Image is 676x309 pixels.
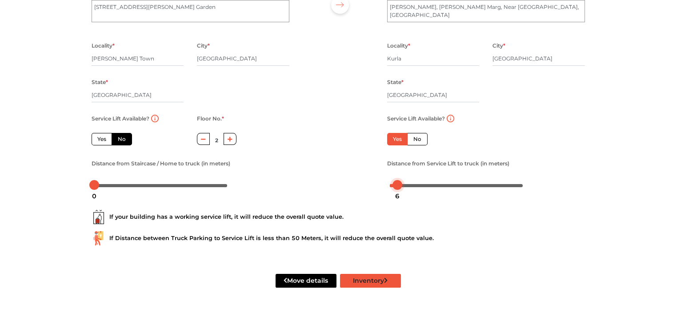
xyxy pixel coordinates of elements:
[387,76,404,88] label: State
[392,189,403,204] div: 6
[92,231,585,245] div: If Distance between Truck Parking to Service Lift is less than 50 Meters, it will reduce the over...
[92,76,108,88] label: State
[92,210,585,224] div: If your building has a working service lift, it will reduce the overall quote value.
[387,133,408,145] label: Yes
[92,113,149,124] label: Service Lift Available?
[92,231,106,245] img: ...
[387,158,509,169] label: Distance from Service Lift to truck (in meters)
[407,133,428,145] label: No
[492,40,505,52] label: City
[92,210,106,224] img: ...
[276,274,336,288] button: Move details
[340,274,401,288] button: Inventory
[92,133,112,145] label: Yes
[197,40,210,52] label: City
[92,40,115,52] label: Locality
[387,113,445,124] label: Service Lift Available?
[88,189,100,204] div: 0
[197,113,224,124] label: Floor No.
[387,40,410,52] label: Locality
[112,133,132,145] label: No
[92,158,230,169] label: Distance from Staircase / Home to truck (in meters)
